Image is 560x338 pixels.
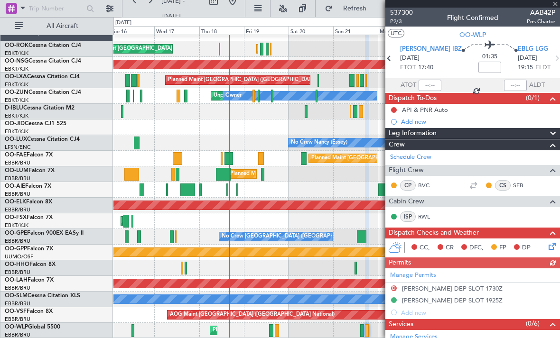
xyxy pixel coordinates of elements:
a: OO-JIDCessna CJ1 525 [5,121,66,127]
div: Planned Maint Liege [213,323,262,338]
input: Trip Number [29,1,84,16]
a: EBKT/KJK [5,112,28,119]
span: OO-WLP [5,324,28,330]
span: OO-VSF [5,309,27,314]
span: OO-FAE [5,152,27,158]
span: OO-FSX [5,215,27,220]
span: OO-HHO [5,262,29,267]
a: OO-ELKFalcon 8X [5,199,52,205]
span: Cabin Crew [389,196,424,207]
a: OO-LAHFalcon 7X [5,277,54,283]
a: OO-WLPGlobal 5500 [5,324,60,330]
span: D-IBLU [5,105,23,111]
a: EBBR/BRU [5,206,30,213]
span: AAB42P [527,8,555,18]
a: OO-LUXCessna Citation CJ4 [5,137,80,142]
div: [DATE] [115,19,131,27]
a: EBBR/BRU [5,175,30,182]
span: [DATE] [400,54,420,63]
div: CS [495,180,511,191]
span: OO-SLM [5,293,28,299]
div: ISP [400,211,416,222]
a: OO-HHOFalcon 8X [5,262,56,267]
span: Leg Information [389,128,437,139]
a: EBBR/BRU [5,300,30,307]
span: OO-AIE [5,183,25,189]
span: ATOT [401,81,416,90]
span: OO-JID [5,121,25,127]
a: SEB [513,181,534,190]
div: AOG Maint [GEOGRAPHIC_DATA] ([GEOGRAPHIC_DATA] National) [170,308,335,322]
a: OO-LXACessna Citation CJ4 [5,74,80,80]
span: Dispatch Checks and Weather [389,228,479,238]
a: UUMO/OSF [5,253,33,260]
span: OO-NSG [5,58,28,64]
div: Thu 18 [199,26,244,35]
span: Dispatch To-Dos [389,93,437,104]
div: Tue 16 [110,26,154,35]
span: OO-LUX [5,137,27,142]
div: Sat 20 [289,26,333,35]
a: OO-AIEFalcon 7X [5,183,51,189]
span: OO-LXA [5,74,27,80]
div: Planned Maint [GEOGRAPHIC_DATA] ([GEOGRAPHIC_DATA]) [82,42,231,56]
span: Crew [389,139,405,150]
div: Sun 21 [333,26,378,35]
a: OO-NSGCessna Citation CJ4 [5,58,81,64]
a: OO-ZUNCessna Citation CJ4 [5,90,81,95]
div: Planned Maint [GEOGRAPHIC_DATA] ([GEOGRAPHIC_DATA] National) [311,151,483,165]
span: DP [522,243,531,253]
span: OO-WLP [459,30,486,40]
a: BVC [418,181,439,190]
a: EBKT/KJK [5,128,28,135]
div: Planned Maint [GEOGRAPHIC_DATA] ([GEOGRAPHIC_DATA]) [168,73,317,87]
span: OO-GPP [5,246,27,252]
span: OO-ROK [5,43,28,48]
span: (0/1) [526,93,540,103]
div: Wed 17 [154,26,199,35]
a: OO-VSFFalcon 8X [5,309,53,314]
a: D-IBLUCessna Citation M2 [5,105,75,111]
span: [PERSON_NAME] IBZ [400,45,462,54]
span: EBLG LGG [518,45,548,54]
a: EBBR/BRU [5,238,30,245]
button: UTC [388,29,404,37]
span: 01:35 [482,52,497,62]
div: Flight Confirmed [447,13,498,23]
div: No Crew [GEOGRAPHIC_DATA] ([GEOGRAPHIC_DATA] National) [222,229,381,244]
a: OO-ROKCessna Citation CJ4 [5,43,81,48]
span: OO-LUM [5,168,28,174]
span: OO-LAH [5,277,28,283]
button: Refresh [320,1,377,16]
a: EBKT/KJK [5,65,28,73]
a: EBBR/BRU [5,316,30,323]
a: OO-FAEFalcon 7X [5,152,53,158]
a: OO-SLMCessna Citation XLS [5,293,80,299]
div: Mon 22 [378,26,422,35]
a: OO-LUMFalcon 7X [5,168,55,174]
button: All Aircraft [10,18,103,34]
span: ELDT [535,63,551,73]
a: LFSN/ENC [5,144,31,151]
span: 537300 [390,8,413,18]
a: EBBR/BRU [5,284,30,292]
a: RWL [418,212,439,221]
span: OO-ZUN [5,90,28,95]
a: EBKT/KJK [5,222,28,229]
a: OO-GPEFalcon 900EX EASy II [5,230,84,236]
span: Flight Crew [389,165,424,176]
a: EBBR/BRU [5,191,30,198]
a: EBKT/KJK [5,97,28,104]
span: ALDT [529,81,545,90]
a: Schedule Crew [390,153,431,162]
div: No Crew Nancy (Essey) [291,136,347,150]
div: Unplanned Maint [GEOGRAPHIC_DATA]-[GEOGRAPHIC_DATA] [214,89,367,103]
span: DFC, [469,243,484,253]
span: (0/6) [526,319,540,329]
span: OO-GPE [5,230,27,236]
span: P2/3 [390,18,413,26]
span: Services [389,319,413,330]
div: Fri 19 [244,26,289,35]
a: EBKT/KJK [5,50,28,57]
span: OO-ELK [5,199,26,205]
